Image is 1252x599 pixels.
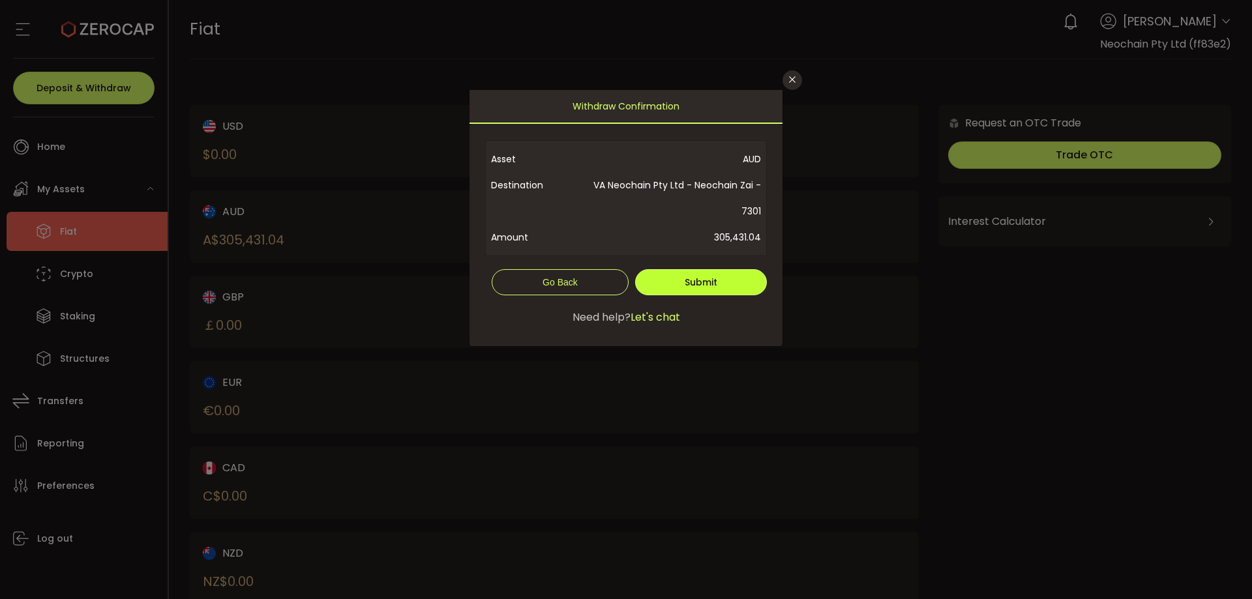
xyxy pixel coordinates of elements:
span: Go Back [543,277,578,287]
span: Withdraw Confirmation [573,90,679,123]
span: Amount [491,224,574,250]
span: Need help? [573,310,631,325]
span: Let's chat [631,310,680,325]
button: Close [782,70,802,90]
button: Submit [635,269,767,295]
button: Go Back [492,269,629,295]
span: VA Neochain Pty Ltd - Neochain Zai - 7301 [574,172,761,224]
span: 305,431.04 [574,224,761,250]
span: AUD [574,146,761,172]
span: Asset [491,146,574,172]
span: Destination [491,172,574,224]
span: Submit [685,276,717,289]
iframe: Chat Widget [1187,536,1252,599]
div: dialog [469,90,782,346]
